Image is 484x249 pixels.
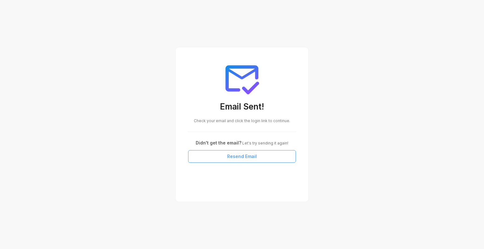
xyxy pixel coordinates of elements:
[227,153,257,160] span: Resend Email
[194,118,290,123] span: Check your email and click the login link to continue.
[241,141,288,145] span: Let's try sending it again!
[188,101,296,113] h3: Email Sent!
[196,140,241,145] span: Didn't get the email?
[188,150,296,163] button: Resend Email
